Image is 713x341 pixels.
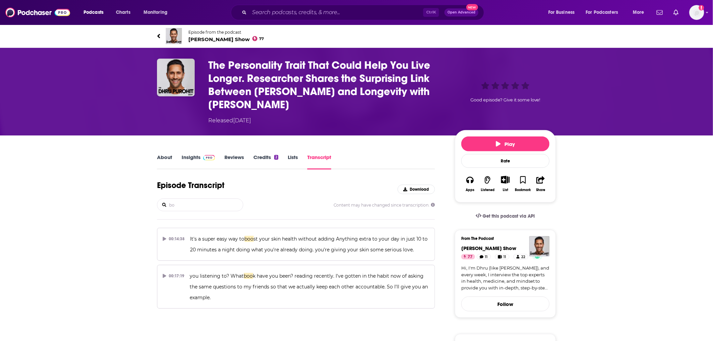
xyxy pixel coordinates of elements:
span: Charts [116,8,130,17]
a: Hi, I'm Dhru (like [PERSON_NAME]), and every week, I interview the top experts in health, medicin... [461,265,550,291]
span: It's a super easy way to [190,236,245,242]
h1: Episode Transcript [157,180,224,190]
span: New [466,4,478,10]
button: Download [398,185,435,194]
span: Episode from the podcast [188,30,264,35]
div: Released [DATE] [208,117,251,125]
img: The Personality Trait That Could Help You Live Longer. Researcher Shares the Surprising Link Betw... [157,59,195,96]
span: Open Advanced [447,11,475,14]
button: Show More Button [498,176,512,183]
span: 77 [468,254,472,260]
a: Get this podcast via API [470,208,540,224]
a: Dhru Purohit ShowEpisode from the podcast[PERSON_NAME] Show77 [157,28,356,44]
span: For Podcasters [586,8,618,17]
button: Share [532,172,550,196]
span: boo [244,273,253,279]
button: Bookmark [514,172,532,196]
span: Ctrl K [423,8,439,17]
a: 22 [514,254,528,259]
span: [PERSON_NAME] Show [461,245,516,251]
a: About [157,154,172,169]
div: Search podcasts, credits, & more... [237,5,491,20]
div: Bookmark [515,188,531,192]
span: boo [245,236,254,242]
div: Share [536,188,545,192]
h3: From The Podcast [461,236,544,241]
a: Lists [288,154,298,169]
button: open menu [544,7,583,18]
a: Charts [112,7,134,18]
a: InsightsPodchaser Pro [182,154,215,169]
span: More [633,8,644,17]
div: Show More ButtonList [497,172,514,196]
div: Listened [481,188,495,192]
span: 22 [521,254,525,260]
button: 00:17:19you listening to? Whatbook have you been? reading recently. I've gotten in the habit now ... [157,265,435,309]
div: 00:14:38 [163,234,185,244]
div: 2 [274,155,278,160]
img: Dhru Purohit Show [529,236,550,256]
span: [PERSON_NAME] Show [188,36,264,42]
button: open menu [79,7,112,18]
a: Dhru Purohit Show [461,245,516,251]
button: Show profile menu [689,5,704,20]
a: Credits2 [253,154,278,169]
button: Listened [479,172,496,196]
span: Logged in as hmill [689,5,704,20]
img: Podchaser - Follow, Share and Rate Podcasts [5,6,70,19]
span: Get this podcast via API [483,213,535,219]
a: 11 [477,254,491,259]
span: 11 [504,254,506,260]
a: Reviews [224,154,244,169]
svg: Add a profile image [699,5,704,10]
button: open menu [139,7,176,18]
h3: The Personality Trait That Could Help You Live Longer. Researcher Shares the Surprising Link Betw... [208,59,444,111]
button: Play [461,136,550,151]
input: Search transcript... [168,199,243,211]
button: 00:14:38It's a super easy way toboost your skin health without adding Anything extra to your day ... [157,228,435,261]
a: Show notifications dropdown [671,7,681,18]
button: open menu [628,7,653,18]
img: Podchaser Pro [203,155,215,160]
span: Play [496,141,515,147]
button: Follow [461,297,550,311]
span: you listening to? What [190,273,244,279]
span: Content may have changed since transcription. [334,203,435,208]
a: Show notifications dropdown [654,7,665,18]
img: Dhru Purohit Show [166,28,182,44]
button: open menu [582,7,628,18]
div: 00:17:19 [163,271,185,281]
div: Rate [461,154,550,168]
div: List [503,188,508,192]
span: k have you been? reading recently. I've gotten in the habit now of asking the same questions to m... [190,273,430,301]
span: st your skin health without adding Anything extra to your day in just 10 to 20 minutes a night do... [190,236,429,253]
span: 77 [259,37,264,40]
span: Podcasts [84,8,103,17]
input: Search podcasts, credits, & more... [249,7,423,18]
button: Apps [461,172,479,196]
div: Apps [466,188,474,192]
a: 77 [461,254,475,259]
span: Monitoring [144,8,167,17]
span: Download [410,187,429,192]
img: User Profile [689,5,704,20]
a: Transcript [307,154,331,169]
span: For Business [548,8,575,17]
span: Good episode? Give it some love! [470,97,540,102]
button: Open AdvancedNew [444,8,478,17]
a: 11 [495,254,509,259]
span: 11 [485,254,488,260]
